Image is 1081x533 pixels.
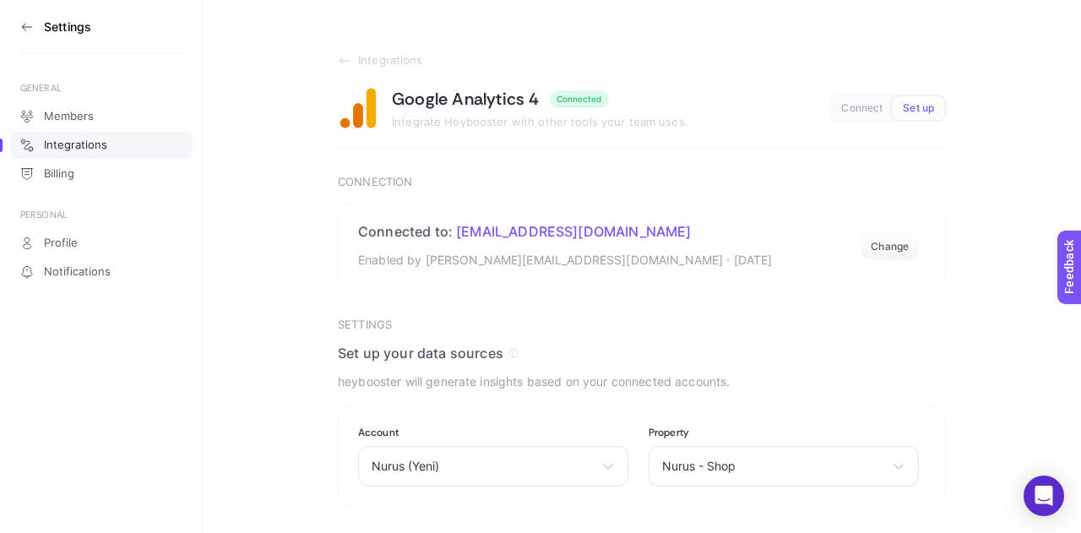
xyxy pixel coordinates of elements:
p: Enabled by [PERSON_NAME][EMAIL_ADDRESS][DOMAIN_NAME] · [DATE] [358,250,773,270]
button: Set up [893,96,944,120]
button: Change [861,233,919,260]
a: Notifications [10,258,193,286]
span: Set up your data sources [338,345,503,362]
a: Integrations [10,132,193,159]
span: [EMAIL_ADDRESS][DOMAIN_NAME] [456,223,691,240]
span: Nurus (Yeni) [372,460,595,473]
a: Members [10,103,193,130]
span: Profile [44,237,78,250]
a: Billing [10,160,193,188]
div: Connected [557,94,602,104]
span: Notifications [44,265,111,279]
span: Integrations [358,54,423,68]
div: GENERAL [20,81,182,95]
h3: Settings [338,318,946,332]
span: Integrate Heybooster with other tools your team uses. [392,115,688,128]
label: Account [358,426,628,439]
span: Connect [841,102,883,115]
h3: Settings [44,20,91,34]
h3: Connection [338,176,946,189]
button: Connect [831,96,893,120]
div: Open Intercom Messenger [1024,476,1064,516]
p: heybooster will generate insights based on your connected accounts. [338,372,946,392]
span: Nurus - Shop [662,460,885,473]
a: Integrations [338,54,946,68]
h2: Connected to: [358,223,773,240]
span: Billing [44,167,74,181]
span: Integrations [44,139,107,152]
span: Feedback [10,5,64,19]
span: Members [44,110,94,123]
a: Profile [10,230,193,257]
h1: Google Analytics 4 [392,88,540,110]
span: Set up [903,102,934,115]
div: PERSONAL [20,208,182,221]
label: Property [649,426,919,439]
